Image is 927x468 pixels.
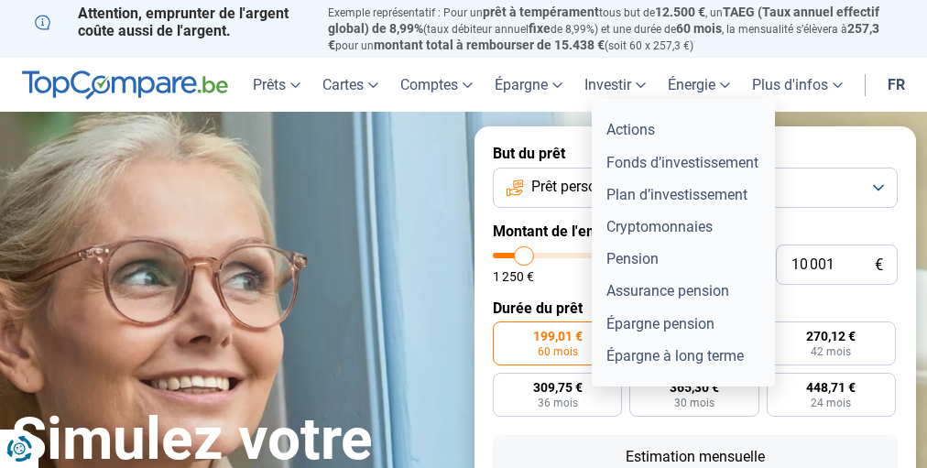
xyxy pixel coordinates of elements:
span: 270,12 € [806,330,856,343]
span: TAEG (Taux annuel effectif global) de 8,99% [328,5,879,36]
span: 365,30 € [670,381,719,394]
a: Épargne pension [599,308,768,340]
a: Cartes [311,58,389,112]
a: Plus d'infos [741,58,854,112]
a: Investir [573,58,657,112]
label: Durée du prêt [493,299,898,317]
span: 309,75 € [533,381,583,394]
span: € [875,257,883,273]
span: montant total à rembourser de 15.438 € [374,38,605,52]
span: 448,71 € [806,381,856,394]
span: 42 mois [811,346,851,357]
span: 36 mois [538,397,578,408]
a: Épargne [484,58,573,112]
a: Actions [599,114,768,146]
span: prêt à tempérament [483,5,599,19]
span: 1 250 € [493,270,534,283]
span: 30 mois [674,397,714,408]
label: But du prêt [493,145,898,162]
span: Prêt personnel [531,177,624,197]
span: 257,3 € [328,21,879,52]
button: Prêt personnel [493,168,898,208]
label: Montant de l'emprunt [493,223,898,240]
span: 12.500 € [655,5,705,19]
img: TopCompare [22,71,228,100]
a: Épargne à long terme [599,340,768,372]
span: 60 mois [676,21,722,36]
a: Plan d’investissement [599,179,768,211]
p: Attention, emprunter de l'argent coûte aussi de l'argent. [35,5,306,39]
span: fixe [529,21,551,36]
a: fr [877,58,916,112]
span: 199,01 € [533,330,583,343]
a: Pension [599,243,768,275]
a: Fonds d’investissement [599,147,768,179]
a: Assurance pension [599,275,768,307]
a: Cryptomonnaies [599,211,768,243]
span: 24 mois [811,397,851,408]
a: Énergie [657,58,741,112]
a: Prêts [242,58,311,112]
span: 60 mois [538,346,578,357]
div: Estimation mensuelle [507,450,883,464]
p: Exemple représentatif : Pour un tous but de , un (taux débiteur annuel de 8,99%) et une durée de ... [328,5,892,53]
a: Comptes [389,58,484,112]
